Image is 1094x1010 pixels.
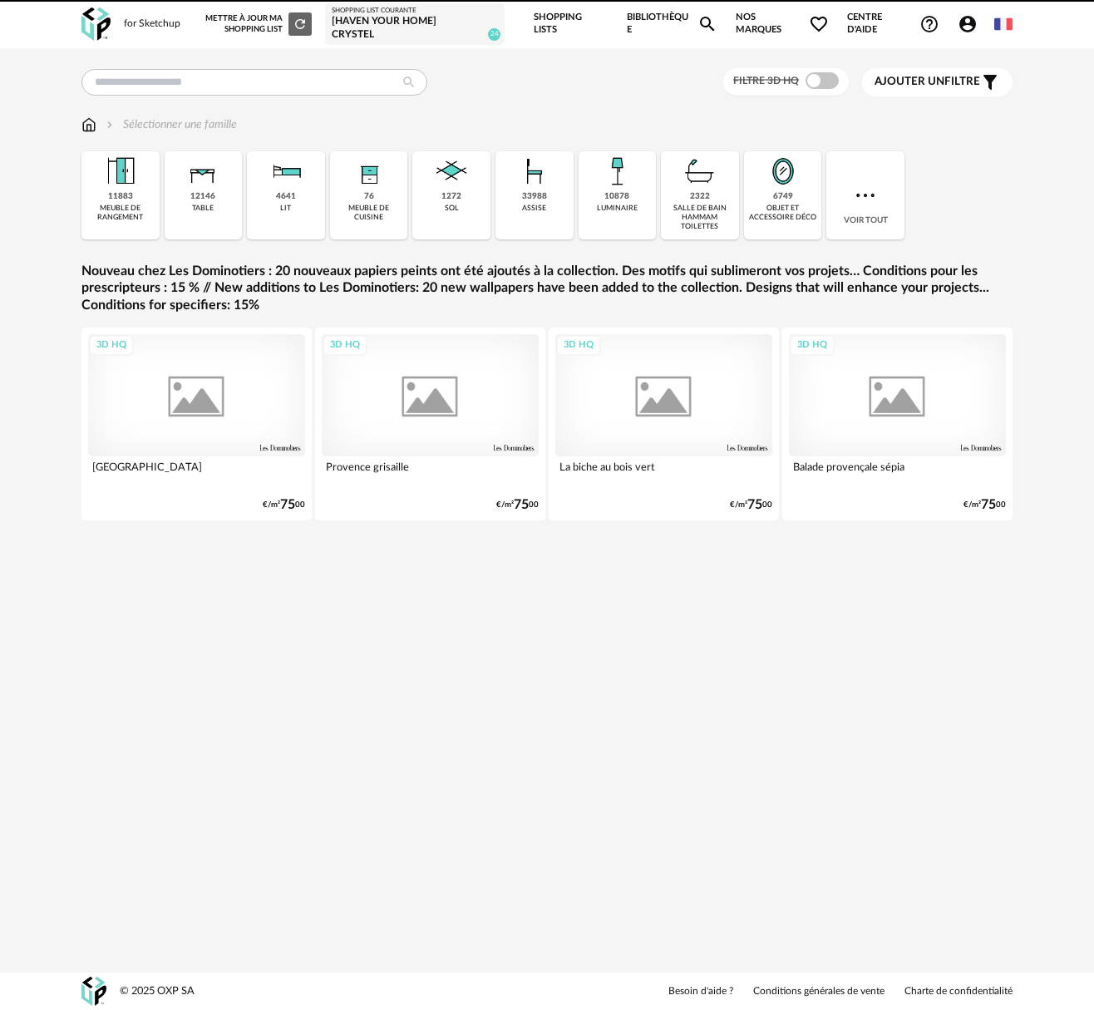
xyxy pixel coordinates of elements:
[514,500,529,510] span: 75
[919,14,939,34] span: Help Circle Outline icon
[852,182,879,209] img: more.7b13dc1.svg
[790,335,835,356] div: 3D HQ
[597,204,638,213] div: luminaire
[332,7,498,15] div: Shopping List courante
[522,204,546,213] div: assise
[773,191,793,202] div: 6749
[733,76,799,86] span: Filtre 3D HQ
[88,456,305,490] div: [GEOGRAPHIC_DATA]
[120,984,195,998] div: © 2025 OXP SA
[124,17,180,31] div: for Sketchup
[809,14,829,34] span: Heart Outline icon
[666,204,734,232] div: salle de bain hammam toilettes
[280,204,291,213] div: lit
[496,500,539,510] div: €/m² 00
[782,328,1013,520] a: 3D HQ Balade provençale sépia €/m²7500
[101,151,140,191] img: Meuble%20de%20rangement.png
[549,328,779,520] a: 3D HQ La biche au bois vert €/m²7500
[753,985,885,998] a: Conditions générales de vente
[103,116,237,133] div: Sélectionner une famille
[315,328,545,520] a: 3D HQ Provence grisaille €/m²7500
[81,977,106,1006] img: OXP
[555,456,772,490] div: La biche au bois vert
[789,456,1006,490] div: Balade provençale sépia
[488,28,500,41] span: 24
[958,14,985,34] span: Account Circle icon
[103,116,116,133] img: svg+xml;base64,PHN2ZyB3aWR0aD0iMTYiIGhlaWdodD0iMTYiIHZpZXdCb3g9IjAgMCAxNiAxNiIgZmlsbD0ibm9uZSIgeG...
[89,335,134,356] div: 3D HQ
[349,151,389,191] img: Rangement.png
[332,15,498,41] div: [Haven your Home] Crystel
[963,500,1006,510] div: €/m² 00
[364,191,374,202] div: 76
[875,75,980,89] span: filtre
[108,191,133,202] div: 11883
[862,68,1013,96] button: Ajouter unfiltre Filter icon
[597,151,637,191] img: Luminaire.png
[747,500,762,510] span: 75
[904,985,1013,998] a: Charte de confidentialité
[205,12,312,36] div: Mettre à jour ma Shopping List
[994,15,1013,33] img: fr
[431,151,471,191] img: Sol.png
[81,263,1013,314] a: Nouveau chez Les Dominotiers : 20 nouveaux papiers peints ont été ajoutés à la collection. Des mo...
[190,191,215,202] div: 12146
[697,14,717,34] span: Magnify icon
[263,500,305,510] div: €/m² 00
[323,335,367,356] div: 3D HQ
[690,191,710,202] div: 2322
[826,151,904,239] div: Voir tout
[332,7,498,42] a: Shopping List courante [Haven your Home] Crystel 24
[668,985,733,998] a: Besoin d'aide ?
[522,191,547,202] div: 33988
[183,151,223,191] img: Table.png
[293,19,308,27] span: Refresh icon
[680,151,720,191] img: Salle%20de%20bain.png
[322,456,539,490] div: Provence grisaille
[81,328,312,520] a: 3D HQ [GEOGRAPHIC_DATA] €/m²7500
[441,191,461,202] div: 1272
[875,76,944,87] span: Ajouter un
[980,72,1000,92] span: Filter icon
[335,204,403,223] div: meuble de cuisine
[604,191,629,202] div: 10878
[86,204,155,223] div: meuble de rangement
[81,7,111,42] img: OXP
[280,500,295,510] span: 75
[958,14,978,34] span: Account Circle icon
[981,500,996,510] span: 75
[266,151,306,191] img: Literie.png
[749,204,817,223] div: objet et accessoire déco
[763,151,803,191] img: Miroir.png
[556,335,601,356] div: 3D HQ
[276,191,296,202] div: 4641
[730,500,772,510] div: €/m² 00
[192,204,214,213] div: table
[847,12,939,36] span: Centre d'aideHelp Circle Outline icon
[515,151,554,191] img: Assise.png
[445,204,459,213] div: sol
[81,116,96,133] img: svg+xml;base64,PHN2ZyB3aWR0aD0iMTYiIGhlaWdodD0iMTciIHZpZXdCb3g9IjAgMCAxNiAxNyIgZmlsbD0ibm9uZSIgeG...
